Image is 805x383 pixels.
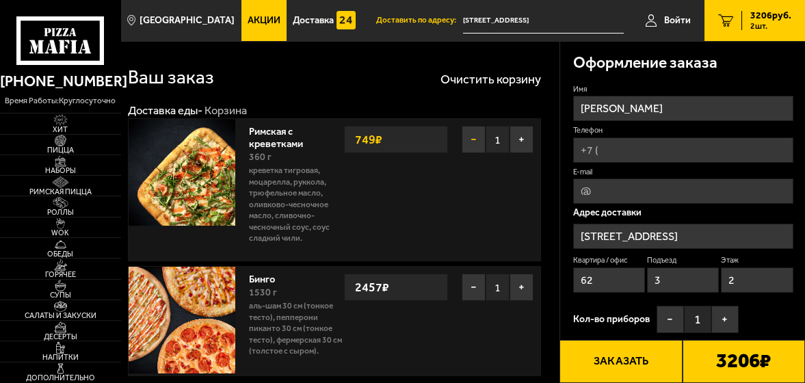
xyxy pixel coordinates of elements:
[462,126,486,153] button: −
[573,125,793,135] label: Телефон
[573,255,645,265] label: Квартира / офис
[510,274,533,301] button: +
[657,306,684,333] button: −
[684,306,711,333] span: 1
[721,255,793,265] label: Этаж
[573,84,793,94] label: Имя
[249,300,344,357] p: Аль-Шам 30 см (тонкое тесто), Пепперони Пиканто 30 см (тонкое тесто), Фермерская 30 см (толстое с...
[573,315,650,324] span: Кол-во приборов
[352,127,386,153] strong: 749 ₽
[711,306,739,333] button: +
[249,287,277,298] span: 1530 г
[750,11,791,21] span: 3206 руб.
[249,121,315,149] a: Римская с креветками
[486,274,510,301] span: 1
[248,16,280,25] span: Акции
[293,16,334,25] span: Доставка
[510,126,533,153] button: +
[647,255,719,265] label: Подъезд
[462,274,486,301] button: −
[573,208,793,217] p: Адрес доставки
[440,73,541,85] button: Очистить корзину
[573,179,793,204] input: @
[463,8,624,34] input: Ваш адрес доставки
[249,269,287,285] a: Бинго
[128,68,214,87] h1: Ваш заказ
[249,165,344,244] p: креветка тигровая, моцарелла, руккола, трюфельное масло, оливково-чесночное масло, сливочно-чесно...
[249,151,272,163] span: 360 г
[463,8,624,34] span: проспект Просвещения, 106к1
[128,104,202,117] a: Доставка еды-
[486,126,510,153] span: 1
[140,16,235,25] span: [GEOGRAPHIC_DATA]
[716,351,771,373] b: 3206 ₽
[573,96,793,121] input: Имя
[559,340,682,383] button: Заказать
[573,55,717,70] h3: Оформление заказа
[573,167,793,177] label: E-mail
[573,137,793,163] input: +7 (
[352,274,393,300] strong: 2457 ₽
[664,16,691,25] span: Войти
[336,11,356,30] img: 15daf4d41897b9f0e9f617042186c801.svg
[204,103,247,118] div: Корзина
[376,16,463,25] span: Доставить по адресу:
[750,22,791,30] span: 2 шт.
